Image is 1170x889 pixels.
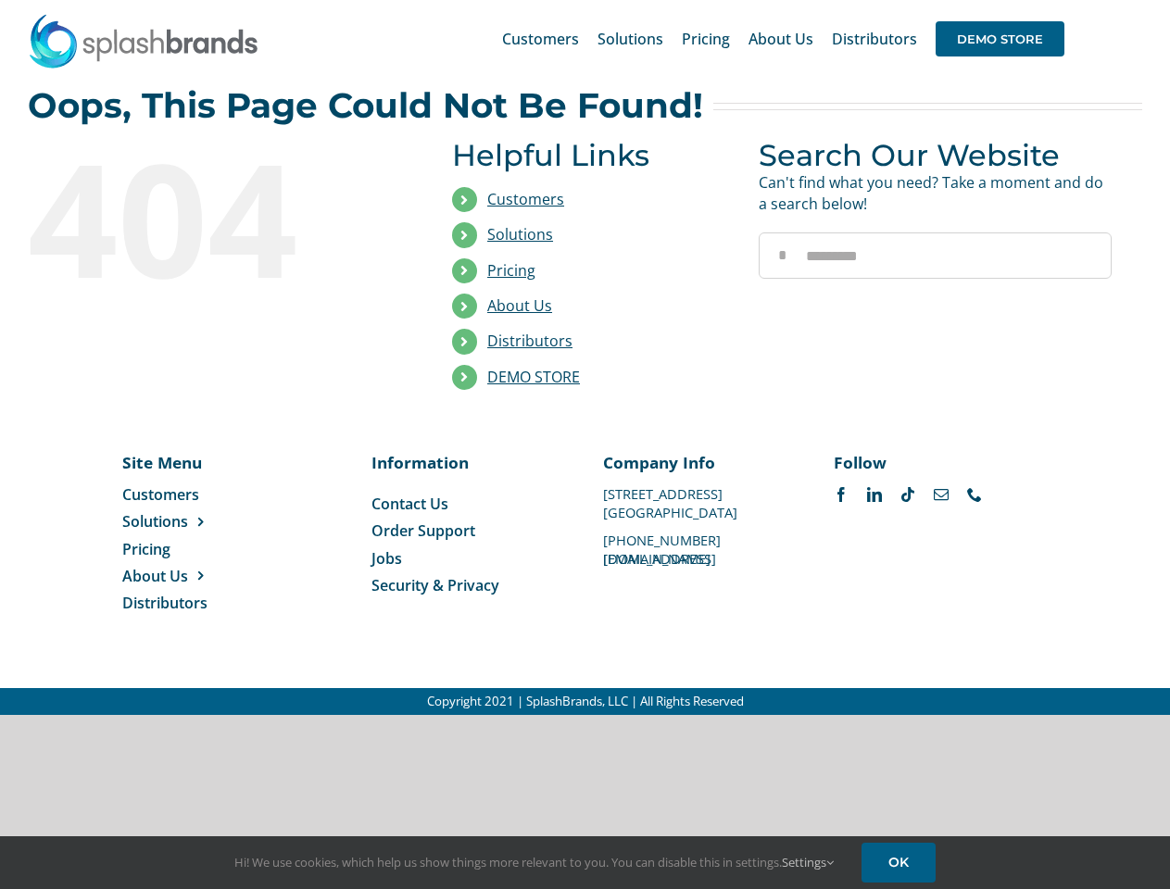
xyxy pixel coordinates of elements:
[122,593,247,613] a: Distributors
[834,487,849,502] a: facebook
[782,854,834,870] a: Settings
[682,9,730,69] a: Pricing
[452,138,731,172] h3: Helpful Links
[28,87,703,124] h2: Oops, This Page Could Not Be Found!
[759,138,1112,172] h3: Search Our Website
[122,511,188,532] span: Solutions
[122,566,247,586] a: About Us
[371,548,402,569] span: Jobs
[371,494,567,514] a: Contact Us
[487,189,564,209] a: Customers
[371,575,499,595] span: Security & Privacy
[371,520,567,541] a: Order Support
[122,593,208,613] span: Distributors
[122,566,188,586] span: About Us
[28,138,381,295] div: 404
[867,487,882,502] a: linkedin
[759,172,1112,214] p: Can't find what you need? Take a moment and do a search below!
[487,367,580,387] a: DEMO STORE
[371,494,567,596] nav: Menu
[834,451,1029,473] p: Follow
[371,494,448,514] span: Contact Us
[122,451,247,473] p: Site Menu
[502,31,579,46] span: Customers
[122,484,247,614] nav: Menu
[900,487,915,502] a: tiktok
[502,9,1064,69] nav: Main Menu
[936,9,1064,69] a: DEMO STORE
[502,9,579,69] a: Customers
[598,31,663,46] span: Solutions
[122,484,199,505] span: Customers
[122,539,247,559] a: Pricing
[28,13,259,69] img: SplashBrands.com Logo
[936,21,1064,56] span: DEMO STORE
[862,843,936,883] a: OK
[832,31,917,46] span: Distributors
[371,548,567,569] a: Jobs
[934,487,949,502] a: mail
[749,31,813,46] span: About Us
[487,295,552,316] a: About Us
[682,31,730,46] span: Pricing
[371,575,567,595] a: Security & Privacy
[832,9,917,69] a: Distributors
[759,232,1112,279] input: Search...
[122,511,247,532] a: Solutions
[122,484,247,505] a: Customers
[487,260,535,281] a: Pricing
[759,232,805,279] input: Search
[122,539,170,559] span: Pricing
[371,451,567,473] p: Information
[487,224,553,244] a: Solutions
[487,331,572,351] a: Distributors
[967,487,982,502] a: phone
[603,451,799,473] p: Company Info
[234,854,834,870] span: Hi! We use cookies, which help us show things more relevant to you. You can disable this in setti...
[371,520,475,541] span: Order Support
